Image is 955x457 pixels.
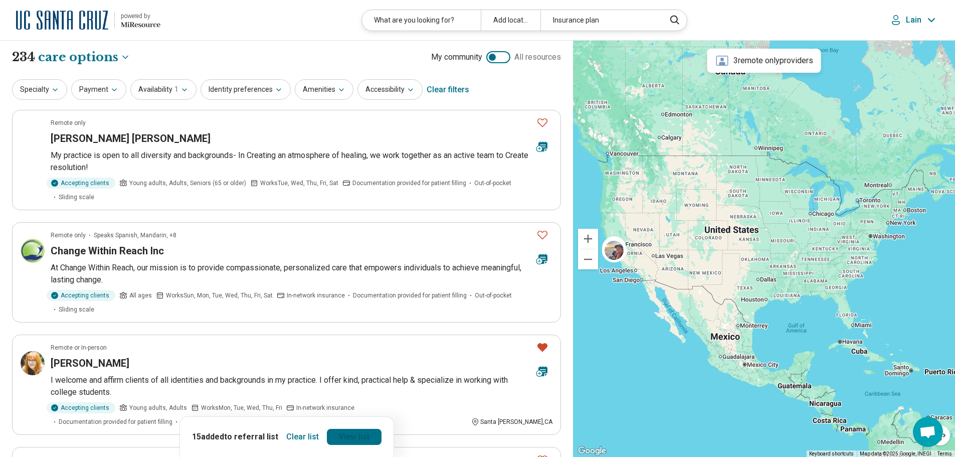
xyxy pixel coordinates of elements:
[352,179,466,188] span: Documentation provided for patient filling
[47,402,115,413] div: Accepting clients
[357,79,423,100] button: Accessibility
[12,79,67,100] button: Specialty
[192,431,278,443] p: 15 added
[474,179,511,188] span: Out-of-pocket
[201,403,282,412] span: Works Mon, Tue, Wed, Thu, Fri
[224,432,278,441] span: to referral list
[362,10,481,31] div: What are you looking for?
[59,305,94,314] span: Sliding scale
[51,131,211,145] h3: [PERSON_NAME] [PERSON_NAME]
[471,417,552,426] div: Santa [PERSON_NAME] , CA
[295,79,353,100] button: Amenities
[51,231,86,240] p: Remote only
[130,79,197,100] button: Availability1
[38,49,118,66] span: care options
[475,291,512,300] span: Out-of-pocket
[166,291,273,300] span: Works Sun, Mon, Tue, Wed, Thu, Fri, Sat
[578,229,598,249] button: Zoom in
[260,179,338,188] span: Works Tue, Wed, Thu, Fri, Sat
[353,291,467,300] span: Documentation provided for patient filling
[427,78,469,102] div: Clear filters
[906,15,921,25] p: Lain
[481,10,540,31] div: Add location
[121,12,160,21] div: powered by
[51,356,129,370] h3: [PERSON_NAME]
[51,374,552,398] p: I welcome and affirm clients of all identities and backgrounds in my practice. I offer kind, prac...
[532,225,552,245] button: Favorite
[47,290,115,301] div: Accepting clients
[431,51,482,63] span: My community
[38,49,130,66] button: Care options
[860,451,931,456] span: Map data ©2025 Google, INEGI
[71,79,126,100] button: Payment
[12,49,130,66] h1: 234
[287,291,345,300] span: In-network insurance
[16,8,160,32] a: University of California at Santa Cruzpowered by
[514,51,561,63] span: All resources
[201,79,291,100] button: Identity preferences
[51,262,552,286] p: At Change Within Reach, our mission is to provide compassionate, personalized care that empowers ...
[174,84,178,95] span: 1
[51,149,552,174] p: My practice is open to all diversity and backgrounds- In Creating an atmosphere of healing, we wo...
[129,179,246,188] span: Young adults, Adults, Seniors (65 or older)
[129,403,187,412] span: Young adults, Adults
[16,8,108,32] img: University of California at Santa Cruz
[282,429,323,445] button: Clear list
[51,118,86,127] p: Remote only
[59,193,94,202] span: Sliding scale
[327,429,381,445] a: View list
[937,451,952,456] a: Terms (opens in new tab)
[532,337,552,358] button: Favorite
[296,403,354,412] span: In-network insurance
[707,49,821,73] div: 3 remote only providers
[47,178,115,189] div: Accepting clients
[532,112,552,133] button: Favorite
[540,10,659,31] div: Insurance plan
[913,417,943,447] div: Open chat
[51,343,107,352] p: Remote or In-person
[51,244,164,258] h3: Change Within Reach Inc
[180,417,218,426] span: Out-of-pocket
[59,417,172,426] span: Documentation provided for patient filling
[94,231,176,240] span: Speaks Spanish, Mandarin, +8
[129,291,152,300] span: All ages
[578,249,598,269] button: Zoom out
